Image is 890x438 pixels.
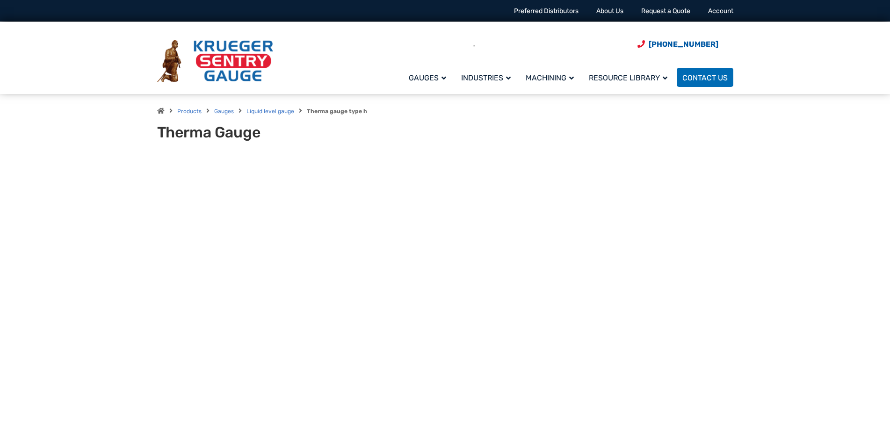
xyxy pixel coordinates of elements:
[589,73,667,82] span: Resource Library
[641,7,690,15] a: Request a Quote
[526,73,574,82] span: Machining
[214,108,234,115] a: Gauges
[637,38,718,50] a: Phone Number (920) 434-8860
[403,66,456,88] a: Gauges
[177,108,202,115] a: Products
[708,7,733,15] a: Account
[677,68,733,87] a: Contact Us
[583,66,677,88] a: Resource Library
[157,123,388,141] h1: Therma Gauge
[409,73,446,82] span: Gauges
[307,108,367,115] strong: Therma gauge type h
[157,40,273,83] img: Krueger Sentry Gauge
[461,73,511,82] span: Industries
[456,66,520,88] a: Industries
[682,73,728,82] span: Contact Us
[514,7,579,15] a: Preferred Distributors
[520,66,583,88] a: Machining
[649,40,718,49] span: [PHONE_NUMBER]
[596,7,623,15] a: About Us
[246,108,294,115] a: Liquid level gauge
